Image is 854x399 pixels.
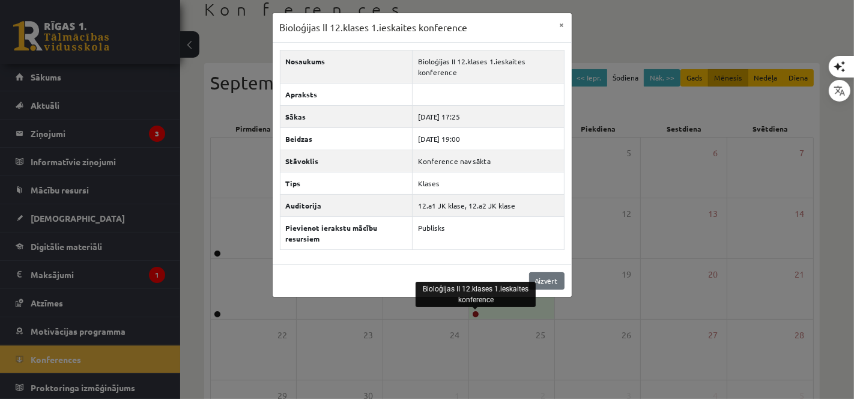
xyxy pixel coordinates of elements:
th: Pievienot ierakstu mācību resursiem [280,216,413,249]
th: Auditorija [280,194,413,216]
td: [DATE] 19:00 [413,127,564,150]
button: × [553,13,572,36]
div: Bioloģijas II 12.klases 1.ieskaites konference [416,282,536,307]
h3: Bioloģijas II 12.klases 1.ieskaites konference [280,20,468,35]
th: Tips [280,172,413,194]
a: Aizvērt [529,272,565,290]
th: Apraksts [280,83,413,105]
td: Publisks [413,216,564,249]
td: 12.a1 JK klase, 12.a2 JK klase [413,194,564,216]
th: Stāvoklis [280,150,413,172]
th: Beidzas [280,127,413,150]
td: Bioloģijas II 12.klases 1.ieskaites konference [413,50,564,83]
th: Nosaukums [280,50,413,83]
th: Sākas [280,105,413,127]
td: Konference nav sākta [413,150,564,172]
td: Klases [413,172,564,194]
td: [DATE] 17:25 [413,105,564,127]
